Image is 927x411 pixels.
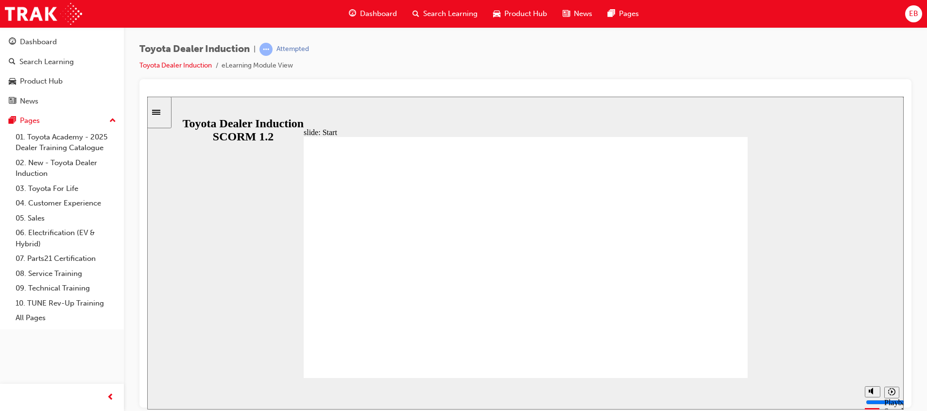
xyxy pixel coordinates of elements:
[20,115,40,126] div: Pages
[12,211,120,226] a: 05. Sales
[254,44,256,55] span: |
[4,112,120,130] button: Pages
[718,290,733,301] button: Mute (Ctrl+Alt+M)
[9,97,16,106] span: news-icon
[608,8,615,20] span: pages-icon
[139,44,250,55] span: Toyota Dealer Induction
[600,4,647,24] a: pages-iconPages
[5,3,82,25] img: Trak
[719,302,781,309] input: volume
[405,4,485,24] a: search-iconSearch Learning
[737,302,752,319] div: Playback Speed
[504,8,547,19] span: Product Hub
[493,8,500,20] span: car-icon
[4,53,120,71] a: Search Learning
[713,281,752,313] div: misc controls
[563,8,570,20] span: news-icon
[107,392,114,404] span: prev-icon
[12,266,120,281] a: 08. Service Training
[276,45,309,54] div: Attempted
[109,115,116,127] span: up-icon
[905,5,922,22] button: EB
[349,8,356,20] span: guage-icon
[4,92,120,110] a: News
[4,72,120,90] a: Product Hub
[412,8,419,20] span: search-icon
[139,61,212,69] a: Toyota Dealer Induction
[12,196,120,211] a: 04. Customer Experience
[9,77,16,86] span: car-icon
[555,4,600,24] a: news-iconNews
[12,181,120,196] a: 03. Toyota For Life
[12,225,120,251] a: 06. Electrification (EV & Hybrid)
[12,296,120,311] a: 10. TUNE Rev-Up Training
[574,8,592,19] span: News
[222,60,293,71] li: eLearning Module View
[360,8,397,19] span: Dashboard
[9,117,16,125] span: pages-icon
[20,36,57,48] div: Dashboard
[12,310,120,325] a: All Pages
[4,31,120,112] button: DashboardSearch LearningProduct HubNews
[20,76,63,87] div: Product Hub
[423,8,478,19] span: Search Learning
[737,290,752,302] button: Playback speed
[909,8,918,19] span: EB
[12,155,120,181] a: 02. New - Toyota Dealer Induction
[259,43,273,56] span: learningRecordVerb_ATTEMPT-icon
[4,33,120,51] a: Dashboard
[9,38,16,47] span: guage-icon
[19,56,74,68] div: Search Learning
[12,130,120,155] a: 01. Toyota Academy - 2025 Dealer Training Catalogue
[341,4,405,24] a: guage-iconDashboard
[12,281,120,296] a: 09. Technical Training
[20,96,38,107] div: News
[12,251,120,266] a: 07. Parts21 Certification
[619,8,639,19] span: Pages
[485,4,555,24] a: car-iconProduct Hub
[9,58,16,67] span: search-icon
